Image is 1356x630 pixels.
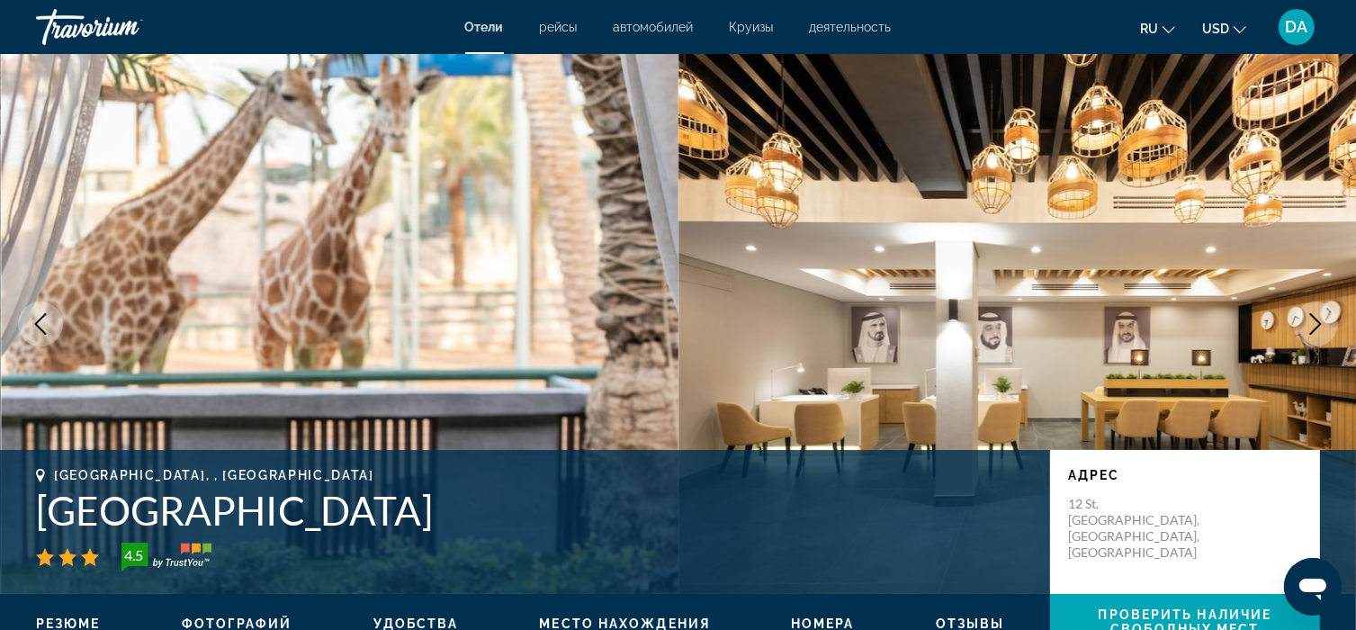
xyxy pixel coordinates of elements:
span: [GEOGRAPHIC_DATA], , [GEOGRAPHIC_DATA] [54,468,374,482]
div: 4.5 [116,544,152,566]
button: Change currency [1202,15,1246,41]
a: автомобилей [614,20,694,34]
h1: [GEOGRAPHIC_DATA] [36,487,1032,534]
button: Change language [1140,15,1175,41]
span: DA [1286,18,1308,36]
a: деятельность [810,20,892,34]
p: адрес [1068,468,1302,482]
button: Next image [1293,301,1338,346]
p: 12 St. [GEOGRAPHIC_DATA], [GEOGRAPHIC_DATA], [GEOGRAPHIC_DATA] [1068,496,1212,561]
button: Previous image [18,301,63,346]
iframe: Кнопка запуска окна обмена сообщениями [1284,558,1342,616]
span: ru [1140,22,1158,36]
span: USD [1202,22,1229,36]
a: Круизы [730,20,774,34]
a: рейсы [540,20,578,34]
img: trustyou-badge-hor.svg [121,543,211,571]
a: Отели [465,20,504,34]
button: User Menu [1273,8,1320,46]
a: Travorium [36,4,216,50]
